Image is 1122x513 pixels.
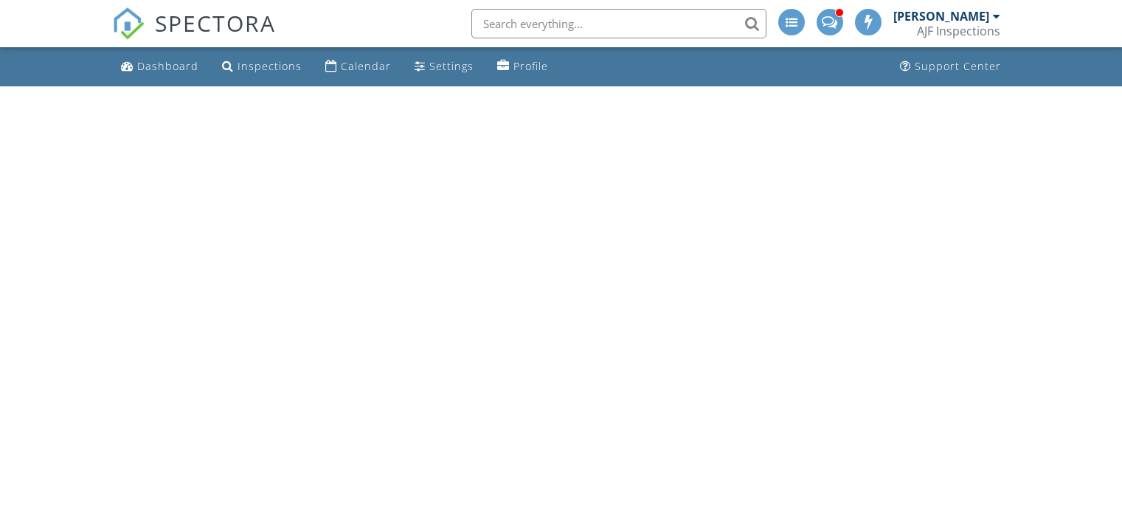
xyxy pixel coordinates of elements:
div: Dashboard [137,59,198,73]
a: Inspections [216,53,308,80]
div: AJF Inspections [917,24,1000,38]
a: SPECTORA [112,20,276,51]
input: Search everything... [471,9,766,38]
div: Profile [513,59,548,73]
div: Settings [429,59,474,73]
a: Profile [491,53,554,80]
div: Inspections [238,59,302,73]
div: [PERSON_NAME] [893,9,989,24]
span: SPECTORA [155,7,276,38]
a: Dashboard [115,53,204,80]
a: Settings [409,53,479,80]
img: The Best Home Inspection Software - Spectora [112,7,145,40]
div: Calendar [341,59,391,73]
a: Support Center [894,53,1007,80]
a: Calendar [319,53,397,80]
div: Support Center [915,59,1001,73]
